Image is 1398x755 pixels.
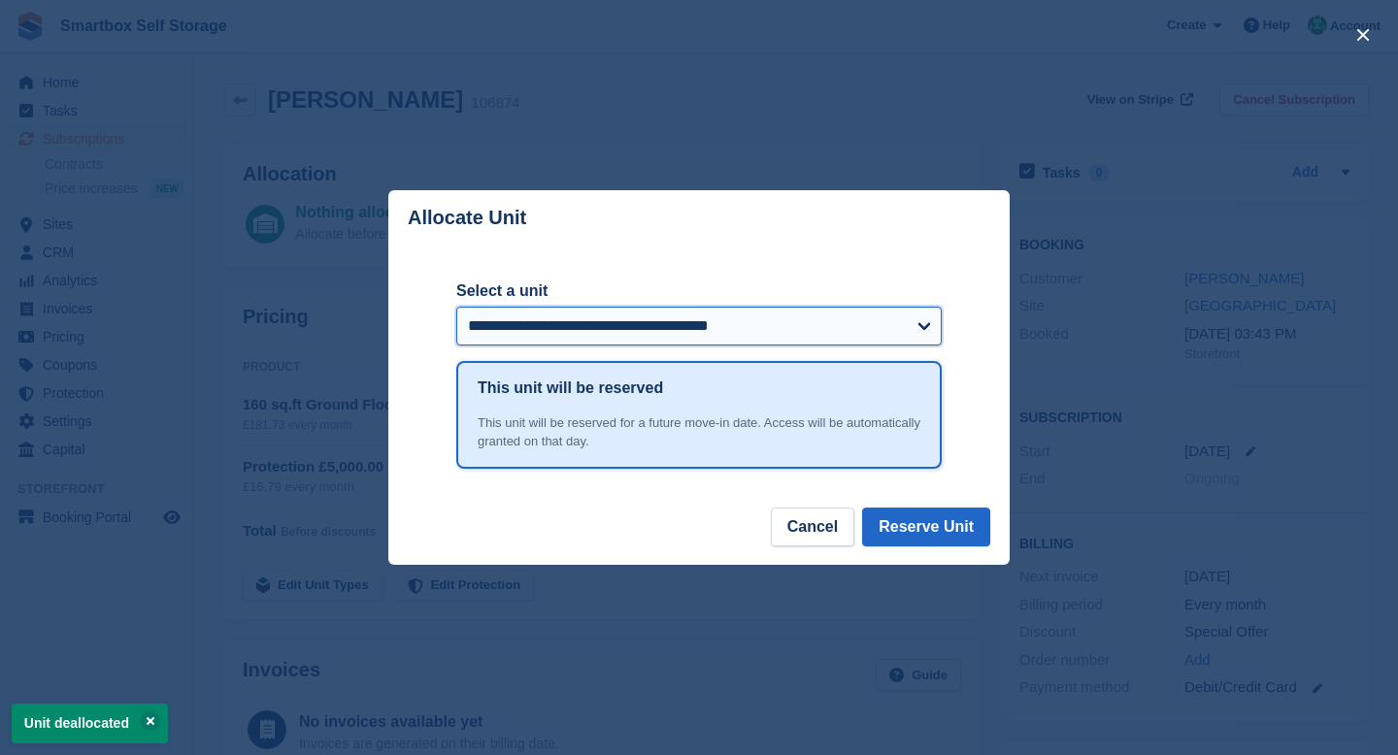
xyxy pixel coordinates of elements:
[478,413,920,451] div: This unit will be reserved for a future move-in date. Access will be automatically granted on tha...
[456,279,942,303] label: Select a unit
[408,207,526,229] p: Allocate Unit
[478,377,663,400] h1: This unit will be reserved
[1348,19,1379,50] button: close
[771,508,854,546] button: Cancel
[862,508,990,546] button: Reserve Unit
[12,704,168,743] p: Unit deallocated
